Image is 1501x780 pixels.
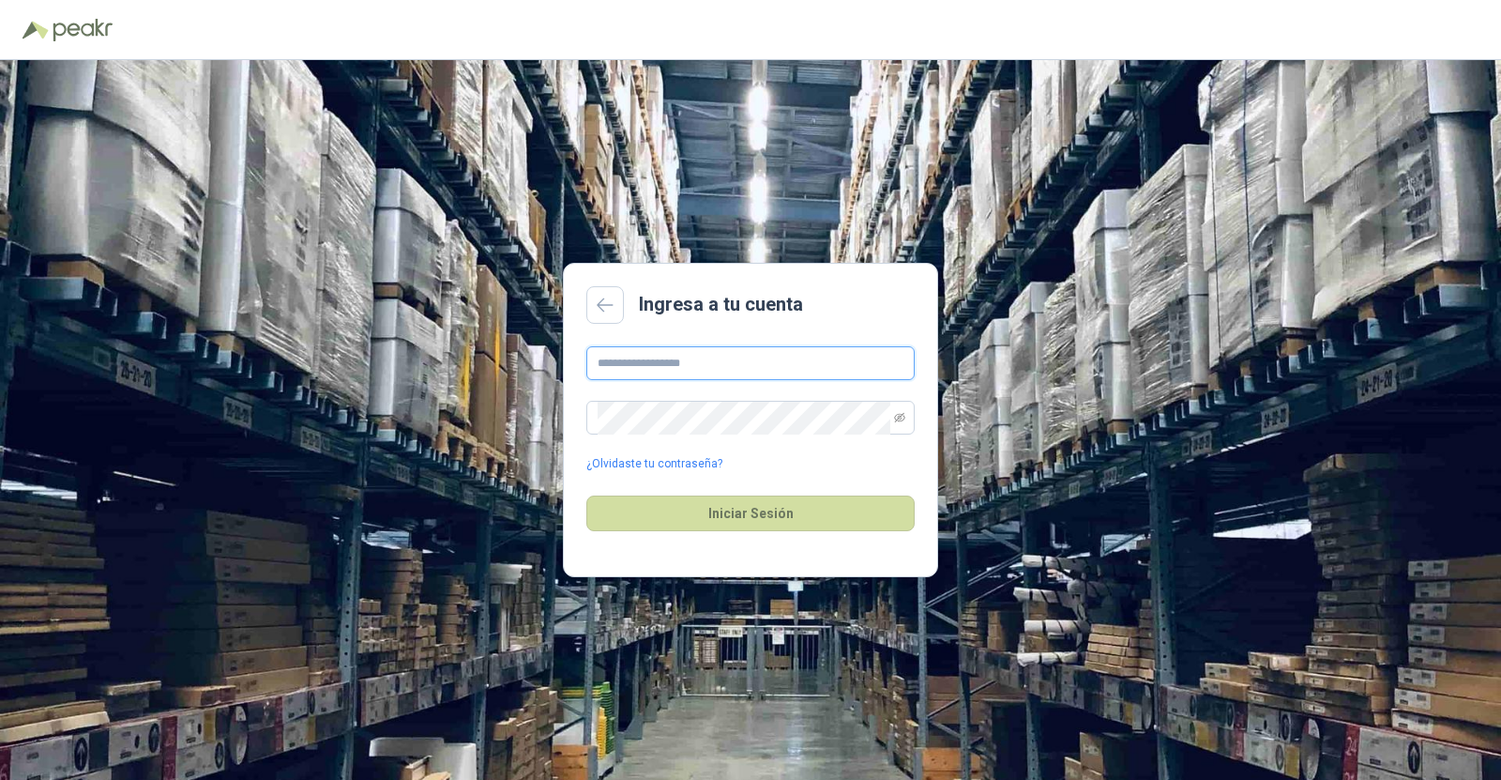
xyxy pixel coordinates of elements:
[639,290,803,319] h2: Ingresa a tu cuenta
[586,496,915,531] button: Iniciar Sesión
[53,19,113,41] img: Peakr
[586,455,722,473] a: ¿Olvidaste tu contraseña?
[23,21,49,39] img: Logo
[894,412,905,423] span: eye-invisible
